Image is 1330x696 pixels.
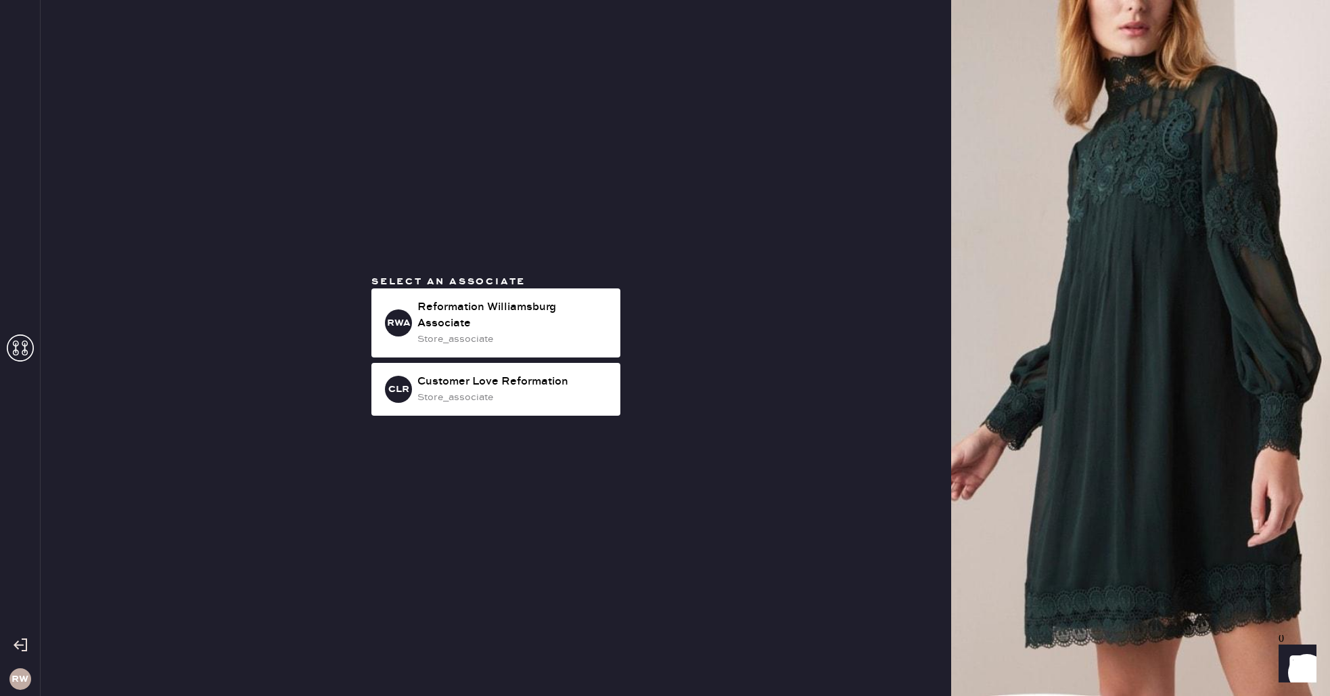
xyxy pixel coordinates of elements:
h3: RWA [387,318,411,328]
div: store_associate [417,390,610,405]
iframe: Front Chat [1266,635,1324,693]
h3: RW [12,674,28,684]
div: Reformation Williamsburg Associate [417,299,610,332]
h3: CLR [388,385,409,394]
div: store_associate [417,332,610,347]
span: Select an associate [371,276,526,288]
div: Customer Love Reformation [417,374,610,390]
